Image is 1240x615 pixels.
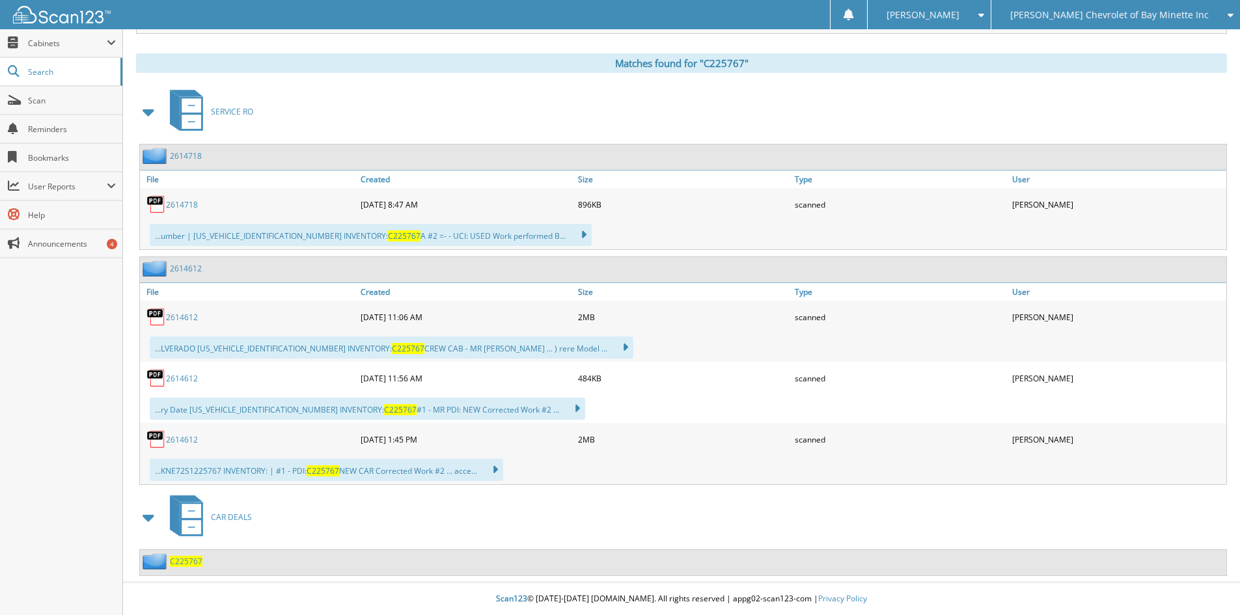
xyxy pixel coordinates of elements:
div: ...KNE72S1225767 INVENTORY: | #1 - PDI: NEW CAR Corrected Work #2 ... acce... [150,459,503,481]
a: Type [792,171,1009,188]
div: [PERSON_NAME] [1009,304,1226,330]
div: [DATE] 11:56 AM [357,365,575,391]
div: [DATE] 1:45 PM [357,426,575,452]
a: CAR DEALS [162,491,252,543]
span: Scan [28,95,116,106]
span: Scan123 [496,593,527,604]
div: [PERSON_NAME] [1009,191,1226,217]
span: Search [28,66,114,77]
span: Bookmarks [28,152,116,163]
img: PDF.png [146,368,166,388]
div: [DATE] 11:06 AM [357,304,575,330]
div: scanned [792,191,1009,217]
span: C225767 [307,465,339,476]
div: © [DATE]-[DATE] [DOMAIN_NAME]. All rights reserved | appg02-scan123-com | [123,583,1240,615]
a: C225767 [170,556,202,567]
div: ...ry Date [US_VEHICLE_IDENTIFICATION_NUMBER] INVENTORY: #1 - MR PDI: NEW Corrected Work #2 ... [150,398,585,420]
a: File [140,283,357,301]
a: User [1009,171,1226,188]
span: C225767 [392,343,424,354]
div: 4 [107,239,117,249]
div: ...LVERADO [US_VEHICLE_IDENTIFICATION_NUMBER] INVENTORY: CREW CAB - MR [PERSON_NAME] ... ) rere M... [150,336,633,359]
a: User [1009,283,1226,301]
div: 896KB [575,191,792,217]
span: [PERSON_NAME] [887,11,959,19]
div: Matches found for "C225767" [136,53,1227,73]
a: SERVICE RO [162,86,253,137]
span: C225767 [388,230,420,241]
a: 2614612 [166,312,198,323]
span: CAR DEALS [211,512,252,523]
div: 2MB [575,304,792,330]
img: PDF.png [146,430,166,449]
img: folder2.png [143,148,170,164]
span: Reminders [28,124,116,135]
iframe: Chat Widget [1175,553,1240,615]
a: 2614612 [166,373,198,384]
a: File [140,171,357,188]
div: 484KB [575,365,792,391]
span: Help [28,210,116,221]
span: Cabinets [28,38,107,49]
img: scan123-logo-white.svg [13,6,111,23]
a: Size [575,171,792,188]
a: Privacy Policy [818,593,867,604]
a: 2614612 [170,263,202,274]
div: [DATE] 8:47 AM [357,191,575,217]
a: 2614718 [170,150,202,161]
div: [PERSON_NAME] [1009,426,1226,452]
a: Created [357,171,575,188]
span: C225767 [384,404,417,415]
span: SERVICE RO [211,106,253,117]
div: [PERSON_NAME] [1009,365,1226,391]
div: scanned [792,365,1009,391]
img: PDF.png [146,195,166,214]
span: Announcements [28,238,116,249]
span: [PERSON_NAME] Chevrolet of Bay Minette Inc [1010,11,1209,19]
div: scanned [792,304,1009,330]
a: Created [357,283,575,301]
a: 2614612 [166,434,198,445]
img: folder2.png [143,260,170,277]
span: User Reports [28,181,107,192]
img: folder2.png [143,553,170,569]
a: 2614718 [166,199,198,210]
img: PDF.png [146,307,166,327]
a: Size [575,283,792,301]
div: 2MB [575,426,792,452]
div: scanned [792,426,1009,452]
div: ...umber | [US_VEHICLE_IDENTIFICATION_NUMBER] INVENTORY: A #2 =- - UCI: USED Work performed B... [150,224,592,246]
a: Type [792,283,1009,301]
